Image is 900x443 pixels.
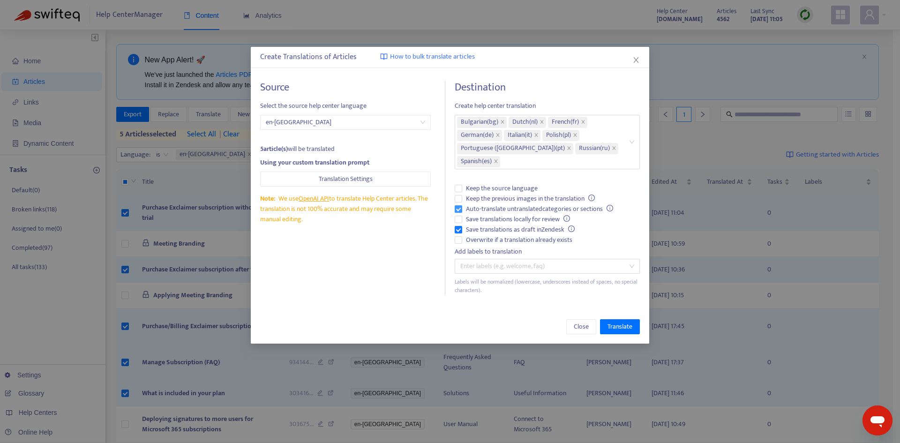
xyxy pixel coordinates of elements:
[573,133,577,138] span: close
[540,120,544,125] span: close
[607,322,632,332] span: Translate
[260,143,288,154] strong: 5 article(s)
[862,405,892,435] iframe: Button to launch messaging window
[552,117,579,128] span: French ( fr )
[461,130,494,141] span: German ( de )
[508,130,532,141] span: Italian ( it )
[462,194,599,204] span: Keep the previous images in the translation
[574,322,589,332] span: Close
[260,194,431,225] div: We use to translate Help Center articles. The translation is not 100% accurate and may require so...
[461,117,498,128] span: Bulgarian ( bg )
[380,52,475,62] a: How to bulk translate articles
[494,159,498,165] span: close
[495,133,500,138] span: close
[462,235,576,245] span: Overwrite if a translation already exists
[534,133,539,138] span: close
[260,144,431,154] div: will be translated
[455,247,640,257] div: Add labels to translation
[631,55,641,65] button: Close
[266,115,426,129] span: en-gb
[588,195,595,201] span: info-circle
[600,319,640,334] button: Translate
[612,146,616,151] span: close
[632,56,640,64] span: close
[563,215,570,222] span: info-circle
[462,225,578,235] span: Save translations as draft in Zendesk
[260,193,275,204] span: Note:
[390,52,475,62] span: How to bulk translate articles
[581,120,585,125] span: close
[462,214,574,225] span: Save translations locally for review
[260,52,640,63] div: Create Translations of Articles
[260,158,431,168] div: Using your custom translation prompt
[319,174,373,184] span: Translation Settings
[462,183,541,194] span: Keep the source language
[462,204,617,214] span: Auto-translate untranslated categories or sections
[455,278,640,295] div: Labels will be normalized (lowercase, underscores instead of spaces, no special characters).
[607,205,613,211] span: info-circle
[461,143,565,154] span: Portuguese ([GEOGRAPHIC_DATA]) ( pt )
[455,101,640,111] span: Create help center translation
[546,130,571,141] span: Polish ( pl )
[260,101,431,111] span: Select the source help center language
[566,319,596,334] button: Close
[579,143,610,154] span: Russian ( ru )
[455,81,640,94] h4: Destination
[260,172,431,187] button: Translation Settings
[380,53,388,60] img: image-link
[461,156,492,167] span: Spanish ( es )
[500,120,505,125] span: close
[299,193,329,204] a: OpenAI API
[260,81,431,94] h4: Source
[568,225,575,232] span: info-circle
[512,117,538,128] span: Dutch ( nl )
[567,146,571,151] span: close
